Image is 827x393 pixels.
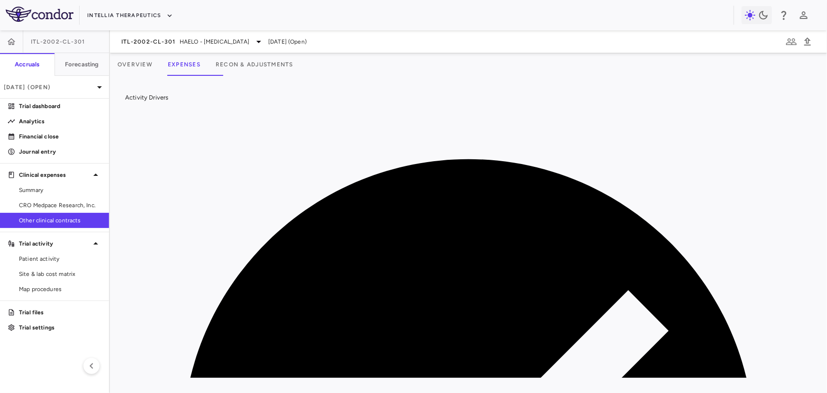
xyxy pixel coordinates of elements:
[19,239,90,248] p: Trial activity
[31,38,85,46] span: ITL-2002-CL-301
[110,53,160,76] button: Overview
[15,60,39,69] h6: Accruals
[19,201,101,210] span: CRO Medpace Research, Inc.
[19,255,101,263] span: Patient activity
[19,171,90,179] p: Clinical expenses
[208,53,301,76] button: Recon & Adjustments
[160,53,208,76] button: Expenses
[19,216,101,225] span: Other clinical contracts
[65,60,99,69] h6: Forecasting
[19,270,101,278] span: Site & lab cost matrix
[4,83,94,91] p: [DATE] (Open)
[87,8,173,23] button: Intellia Therapeutics
[19,186,101,194] span: Summary
[19,102,101,110] p: Trial dashboard
[19,147,101,156] p: Journal entry
[19,308,101,317] p: Trial files
[19,117,101,126] p: Analytics
[6,7,73,22] img: logo-full-SnFGN8VE.png
[19,323,101,332] p: Trial settings
[19,132,101,141] p: Financial close
[268,37,307,46] span: [DATE] (Open)
[19,285,101,293] span: Map procedures
[121,38,176,46] span: ITL-2002-CL-301
[180,37,249,46] span: HAELO - [MEDICAL_DATA]
[125,94,168,101] span: Activity Drivers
